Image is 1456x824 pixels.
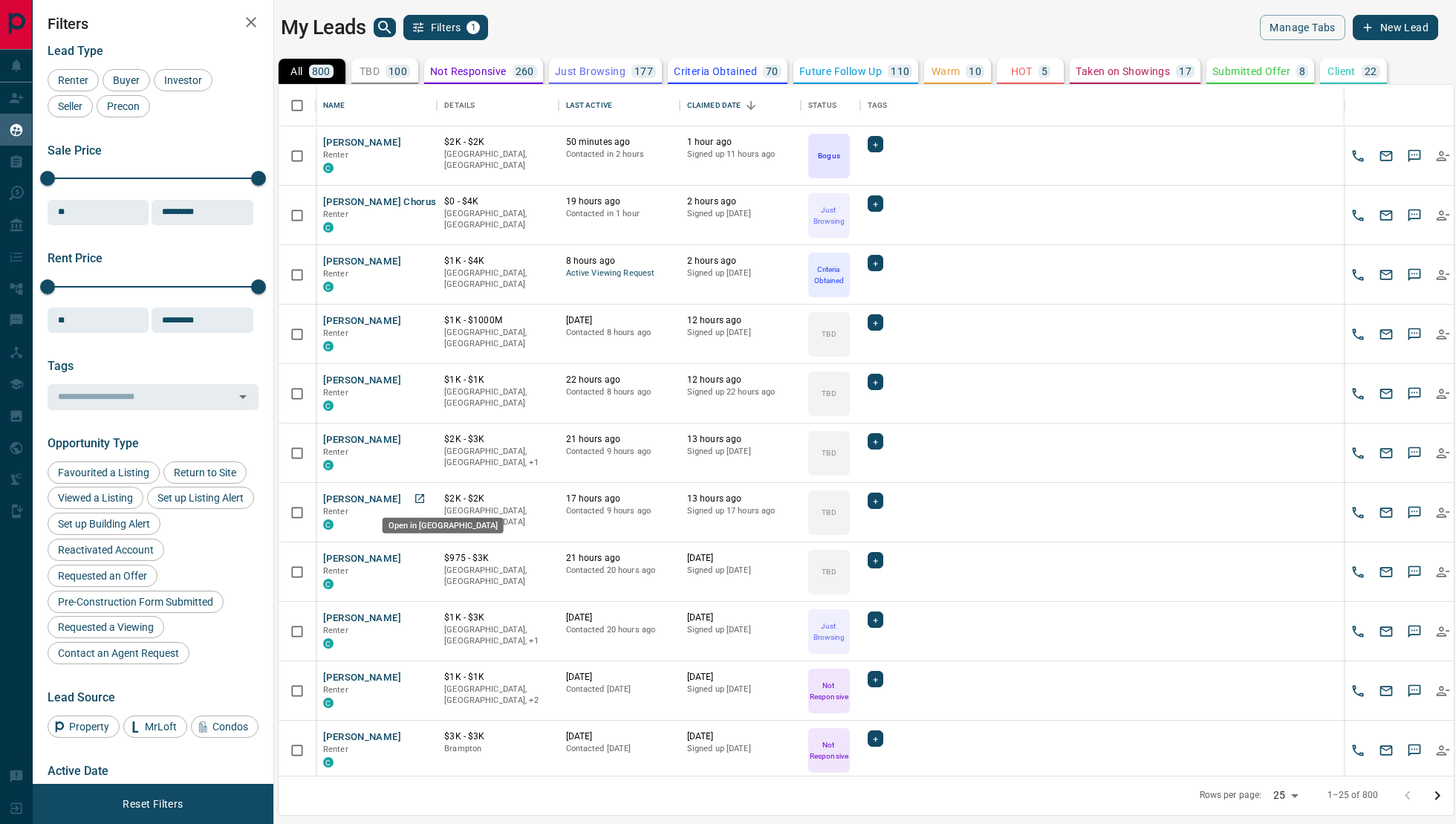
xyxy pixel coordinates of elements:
button: Call [1347,620,1369,643]
div: Seller [48,95,93,117]
svg: Reallocate [1435,565,1450,580]
p: TBD [360,66,380,77]
span: Contact an Agent Request [53,647,184,659]
span: + [873,256,878,270]
div: condos.ca [323,579,334,589]
span: Pre-Construction Form Submitted [53,596,218,608]
button: SMS [1403,739,1426,762]
svg: Sms [1407,327,1422,342]
button: Go to next page [1423,781,1452,811]
p: $975 - $3K [444,552,550,565]
p: Contacted [DATE] [566,684,672,695]
button: Reallocate [1431,383,1454,405]
button: Filters1 [403,15,489,40]
div: + [868,493,883,509]
svg: Email [1379,505,1394,520]
svg: Call [1351,684,1365,698]
div: Open in [GEOGRAPHIC_DATA] [383,518,504,533]
p: [GEOGRAPHIC_DATA], [GEOGRAPHIC_DATA] [444,565,550,588]
button: Email [1375,204,1397,227]
p: Signed up [DATE] [687,327,793,339]
svg: Sms [1407,624,1422,639]
p: Contacted in 1 hour [566,208,672,220]
p: [GEOGRAPHIC_DATA], [GEOGRAPHIC_DATA] [444,208,550,231]
svg: Sms [1407,386,1422,401]
p: [GEOGRAPHIC_DATA], [GEOGRAPHIC_DATA] [444,386,550,409]
button: Call [1347,739,1369,762]
span: Opportunity Type [48,436,139,450]
button: Email [1375,264,1397,286]
p: Contacted in 2 hours [566,149,672,160]
p: Contacted 9 hours ago [566,505,672,517]
p: Contacted 8 hours ago [566,386,672,398]
div: + [868,433,883,450]
p: Signed up [DATE] [687,446,793,458]
button: Reallocate [1431,739,1454,762]
div: condos.ca [323,519,334,530]
p: Signed up [DATE] [687,565,793,577]
span: Renter [323,269,348,279]
svg: Call [1351,208,1365,223]
div: Last Active [559,85,680,126]
svg: Call [1351,624,1365,639]
a: Open in New Tab [410,489,429,508]
span: Renter [323,507,348,516]
p: $2K - $3K [444,433,550,446]
p: [GEOGRAPHIC_DATA], [GEOGRAPHIC_DATA] [444,505,550,528]
svg: Sms [1407,565,1422,580]
p: [DATE] [566,314,672,327]
span: Set up Listing Alert [152,492,249,504]
div: Viewed a Listing [48,487,143,509]
p: 177 [634,66,653,77]
svg: Call [1351,327,1365,342]
svg: Email [1379,684,1394,698]
p: 12 hours ago [687,374,793,386]
span: + [873,612,878,627]
button: Reallocate [1431,680,1454,702]
button: Email [1375,442,1397,464]
button: Reallocate [1431,204,1454,227]
button: Call [1347,680,1369,702]
svg: Reallocate [1435,624,1450,639]
div: Tags [860,85,1345,126]
button: SMS [1403,383,1426,405]
p: 70 [766,66,779,77]
svg: Email [1379,446,1394,461]
p: $0 - $4K [444,195,550,208]
div: Renter [48,69,99,91]
p: 12 hours ago [687,314,793,327]
button: Email [1375,680,1397,702]
div: condos.ca [323,638,334,649]
span: Renter [323,447,348,457]
p: 5 [1041,66,1047,77]
svg: Reallocate [1435,446,1450,461]
p: Taken on Showings [1076,66,1170,77]
button: Email [1375,620,1397,643]
p: Signed up [DATE] [687,684,793,695]
div: Claimed Date [687,85,741,126]
button: [PERSON_NAME] [323,671,401,685]
span: Investor [159,74,207,86]
p: 17 hours ago [566,493,672,505]
div: Details [444,85,475,126]
span: Seller [53,100,88,112]
p: Bogus [818,150,839,161]
h1: My Leads [281,16,366,39]
div: + [868,671,883,687]
button: Call [1347,145,1369,167]
span: Active Viewing Request [566,267,672,280]
div: + [868,730,883,747]
button: Reallocate [1431,620,1454,643]
svg: Reallocate [1435,327,1450,342]
p: Just Browsing [810,204,848,227]
div: + [868,314,883,331]
p: 21 hours ago [566,433,672,446]
p: 22 [1365,66,1377,77]
div: condos.ca [323,222,334,233]
button: Email [1375,383,1397,405]
button: Reallocate [1431,145,1454,167]
span: Property [64,721,114,733]
p: Toronto [444,624,550,647]
svg: Call [1351,565,1365,580]
p: $1K - $3K [444,611,550,624]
